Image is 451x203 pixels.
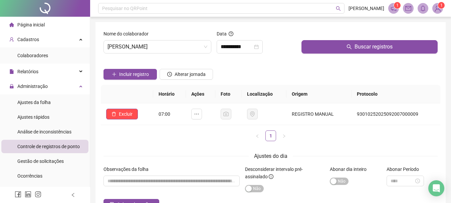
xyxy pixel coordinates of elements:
sup: 1 [394,2,401,9]
button: Buscar registros [301,40,438,54]
span: MATEUS CANTEIRO GONÇALVES [107,40,207,53]
span: question-circle [229,31,233,36]
span: Administração [17,84,48,89]
label: Abonar dia inteiro [330,166,371,173]
button: right [279,130,289,141]
span: clock-circle [167,72,172,77]
span: plus [112,72,117,77]
span: search [336,6,341,11]
sup: Atualize o seu contato no menu Meus Dados [438,2,445,9]
button: Excluir [106,109,138,119]
span: Gestão de solicitações [17,159,64,164]
span: file [9,69,14,74]
span: ellipsis [194,111,199,117]
span: Ajustes da folha [17,100,51,105]
th: Localização [242,85,286,103]
span: 1 [396,3,399,8]
a: 1 [266,131,276,141]
span: Colaboradores [17,53,48,58]
label: Observações da folha [103,166,153,173]
th: Ações [186,85,215,103]
td: REGISTRO MANUAL [286,103,352,125]
th: Protocolo [352,85,440,103]
span: left [255,134,259,138]
span: delete [111,112,116,116]
span: Data [217,31,227,36]
span: info-circle [269,174,273,179]
img: 86960 [433,3,443,13]
span: Ajustes rápidos [17,114,49,120]
a: Alterar jornada [160,72,213,78]
span: home [9,22,14,27]
span: Página inicial [17,22,45,27]
span: Excluir [119,110,133,118]
span: Desconsiderar intervalo pré-assinalado [245,167,303,179]
button: left [252,130,263,141]
th: Origem [286,85,352,103]
th: Foto [215,85,242,103]
span: linkedin [25,191,31,198]
span: bell [420,5,426,11]
span: Ocorrências [17,173,42,179]
span: 1 [440,3,443,8]
span: search [347,44,352,49]
span: Cadastros [17,37,39,42]
span: Controle de registros de ponto [17,144,80,149]
div: Open Intercom Messenger [428,180,444,196]
span: 07:00 [159,111,170,117]
span: notification [391,5,397,11]
span: Ajustes do dia [254,153,287,159]
span: Alterar jornada [175,71,206,78]
span: Buscar registros [355,43,393,51]
span: user-add [9,37,14,42]
span: [PERSON_NAME] [349,5,384,12]
span: lock [9,84,14,89]
span: mail [405,5,411,11]
th: Horário [153,85,186,103]
span: instagram [35,191,41,198]
button: Incluir registro [103,69,157,80]
span: Incluir registro [119,71,149,78]
label: Nome do colaborador [103,30,153,37]
span: Análise de inconsistências [17,129,71,134]
li: 1 [265,130,276,141]
span: right [282,134,286,138]
span: left [71,193,75,197]
label: Abonar Período [387,166,423,173]
button: Alterar jornada [160,69,213,80]
li: Próxima página [279,130,289,141]
li: Página anterior [252,130,263,141]
span: Relatórios [17,69,38,74]
span: facebook [15,191,21,198]
td: 93010252025092007000009 [352,103,440,125]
